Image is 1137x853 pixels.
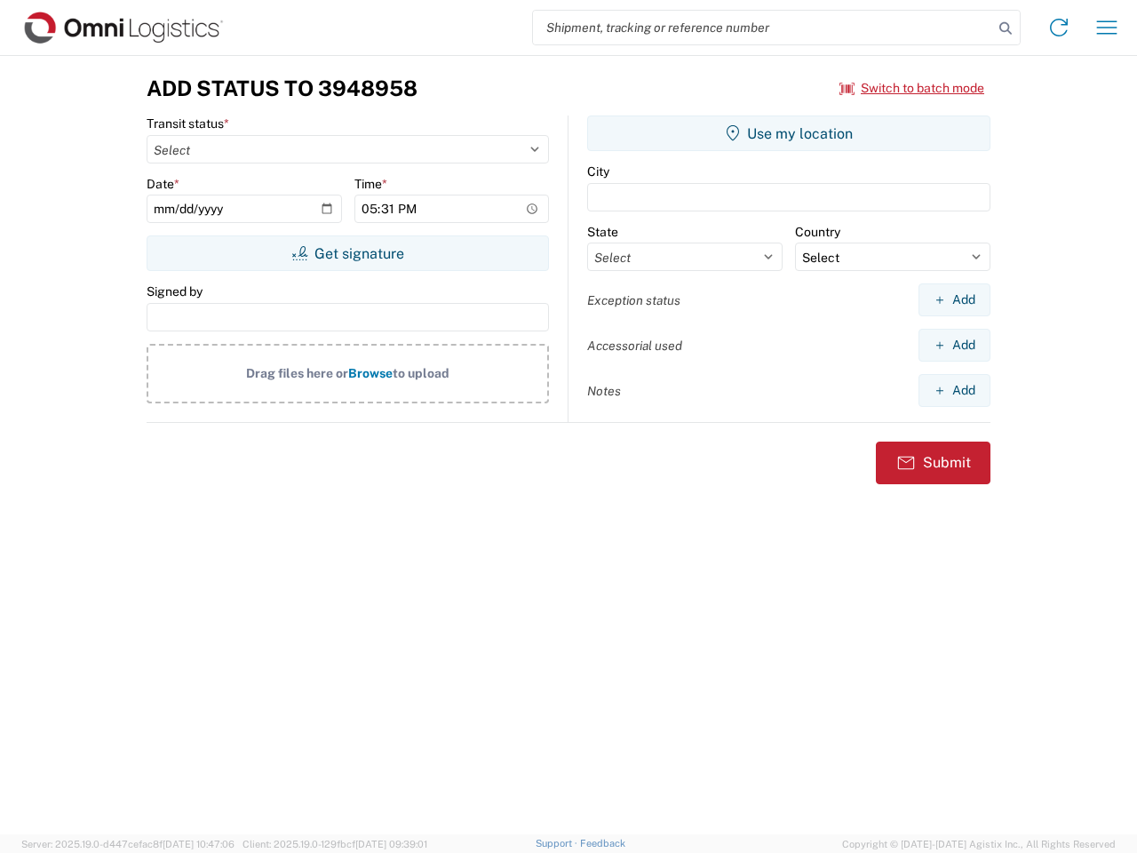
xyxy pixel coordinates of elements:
[147,76,417,101] h3: Add Status to 3948958
[587,292,680,308] label: Exception status
[147,235,549,271] button: Get signature
[876,442,990,484] button: Submit
[587,338,682,354] label: Accessorial used
[918,329,990,362] button: Add
[795,224,840,240] label: Country
[842,836,1116,852] span: Copyright © [DATE]-[DATE] Agistix Inc., All Rights Reserved
[354,176,387,192] label: Time
[147,176,179,192] label: Date
[918,283,990,316] button: Add
[147,116,229,132] label: Transit status
[348,366,393,380] span: Browse
[147,283,203,299] label: Signed by
[355,839,427,849] span: [DATE] 09:39:01
[536,838,580,849] a: Support
[21,839,235,849] span: Server: 2025.19.0-d447cefac8f
[533,11,993,44] input: Shipment, tracking or reference number
[580,838,625,849] a: Feedback
[163,839,235,849] span: [DATE] 10:47:06
[393,366,449,380] span: to upload
[587,224,618,240] label: State
[587,116,990,151] button: Use my location
[839,74,984,103] button: Switch to batch mode
[246,366,348,380] span: Drag files here or
[587,163,609,179] label: City
[918,374,990,407] button: Add
[243,839,427,849] span: Client: 2025.19.0-129fbcf
[587,383,621,399] label: Notes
